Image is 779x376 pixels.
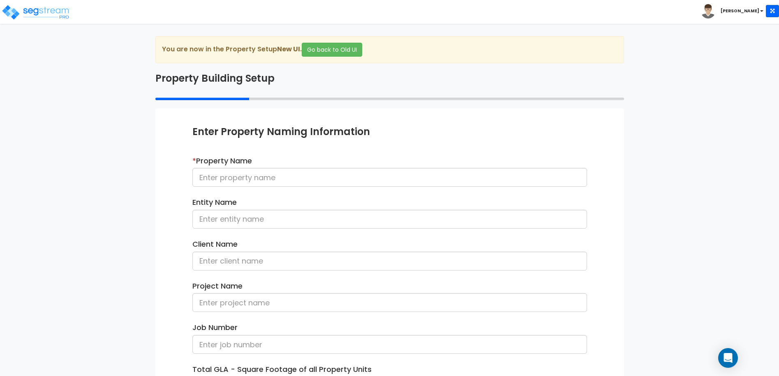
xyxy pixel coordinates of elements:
label: Job Number [192,322,238,333]
input: Enter entity name [192,210,587,229]
b: [PERSON_NAME] [721,8,759,14]
img: logo_pro_r.png [1,4,71,21]
strong: New UI [277,44,300,54]
label: Project Name [192,281,243,291]
input: Enter property name [192,168,587,187]
input: Enter client name [192,252,587,271]
input: Enter job number [192,335,587,354]
button: Go back to Old UI [302,43,362,57]
div: Property Building Setup [149,71,630,85]
div: Enter Property Naming Information [192,125,587,139]
label: Total GLA - Square Footage of all Property Units [192,364,372,375]
div: Open Intercom Messenger [718,348,738,368]
label: Client Name [192,239,238,250]
label: Property Name [192,156,252,166]
img: avatar.png [701,4,715,18]
input: Enter project name [192,293,587,312]
div: You are now in the Property Setup . [155,36,624,63]
label: Entity Name [192,197,237,208]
